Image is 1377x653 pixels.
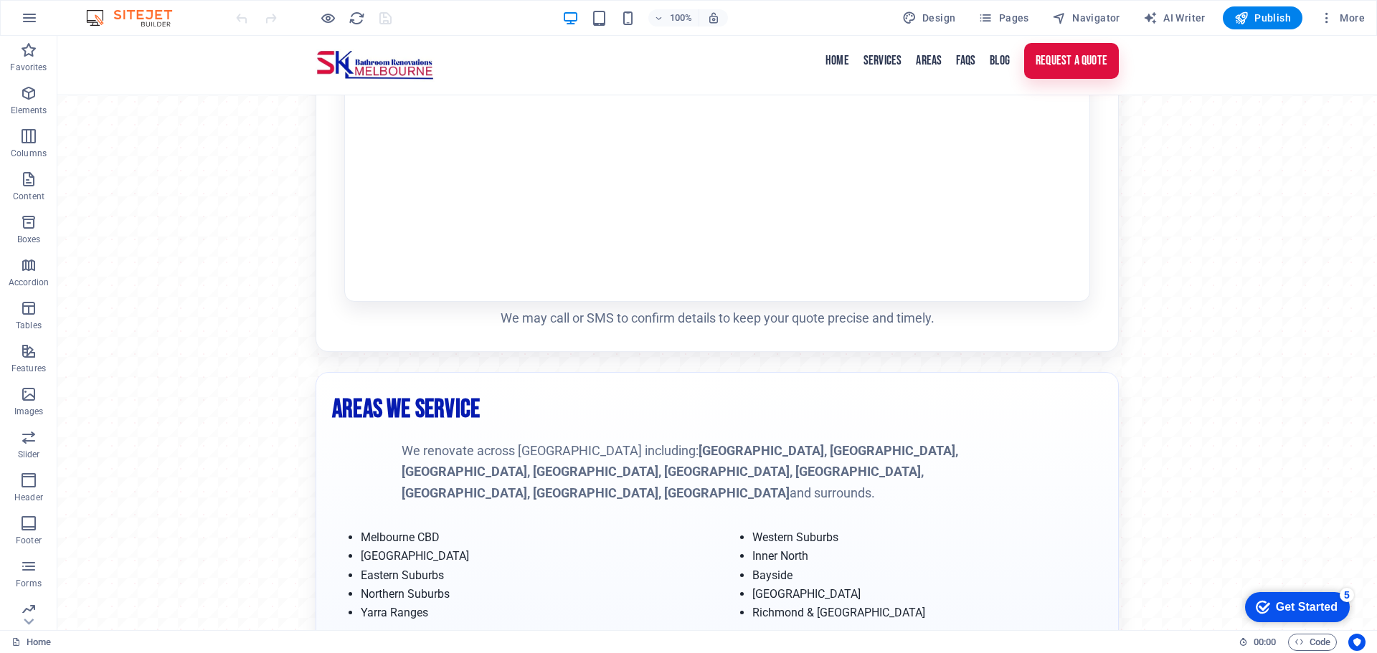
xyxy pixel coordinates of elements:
[1223,6,1302,29] button: Publish
[42,16,104,29] div: Get Started
[16,535,42,546] p: Footer
[902,11,956,25] span: Design
[17,234,41,245] p: Boxes
[1239,634,1277,651] h6: Session time
[695,511,1045,530] li: Inner North
[303,549,653,568] li: Northern Suburbs
[275,353,1045,395] h2: Areas We Service
[11,634,51,651] a: Click to cancel selection. Double-click to open Pages
[344,407,901,464] strong: [GEOGRAPHIC_DATA], [GEOGRAPHIC_DATA], [GEOGRAPHIC_DATA], [GEOGRAPHIC_DATA], [GEOGRAPHIC_DATA], [G...
[303,568,653,586] li: Yarra Ranges
[695,492,1045,511] li: Western Suburbs
[1320,11,1365,25] span: More
[1137,6,1211,29] button: AI Writer
[14,406,44,417] p: Images
[695,549,1045,568] li: [GEOGRAPHIC_DATA]
[1264,637,1266,647] span: :
[648,9,699,27] button: 100%
[303,511,653,530] li: [GEOGRAPHIC_DATA]
[1254,634,1276,651] span: 00 00
[932,14,952,36] a: Blog
[1295,634,1330,651] span: Code
[1052,11,1120,25] span: Navigator
[973,6,1034,29] button: Pages
[10,62,47,73] p: Favorites
[896,6,962,29] button: Design
[11,7,116,37] div: Get Started 5 items remaining, 0% complete
[348,9,365,27] button: reload
[344,272,975,293] div: We may call or SMS to confirm details to keep your quote precise and timely.
[13,191,44,202] p: Content
[303,492,653,511] li: Melbourne CBD
[707,11,720,24] i: On resize automatically adjust zoom level to fit chosen device.
[670,9,693,27] h6: 100%
[978,11,1028,25] span: Pages
[349,10,365,27] i: Reload page
[858,14,884,36] a: Areas
[1234,11,1291,25] span: Publish
[82,9,190,27] img: Editor Logo
[695,568,1045,586] li: Richmond & [GEOGRAPHIC_DATA]
[1288,634,1337,651] button: Code
[106,3,120,17] div: 5
[11,105,47,116] p: Elements
[319,9,336,27] button: Click here to leave preview mode and continue editing
[1046,6,1126,29] button: Navigator
[768,7,1061,52] nav: Main navigation
[16,320,42,331] p: Tables
[967,7,1061,43] a: Request a Quote
[344,404,975,468] p: We renovate across [GEOGRAPHIC_DATA] including: and surrounds.
[9,277,49,288] p: Accordion
[11,363,46,374] p: Features
[11,148,47,159] p: Columns
[1143,11,1206,25] span: AI Writer
[899,14,918,36] a: FAQs
[258,13,377,46] img: SKL Bathroom Renovations Melbourne
[1348,634,1366,651] button: Usercentrics
[303,530,653,549] li: Eastern Suburbs
[1314,6,1371,29] button: More
[695,530,1045,549] li: Bayside
[806,14,845,36] a: Services
[18,449,40,460] p: Slider
[768,14,792,36] a: Home
[14,492,43,503] p: Header
[16,578,42,589] p: Forms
